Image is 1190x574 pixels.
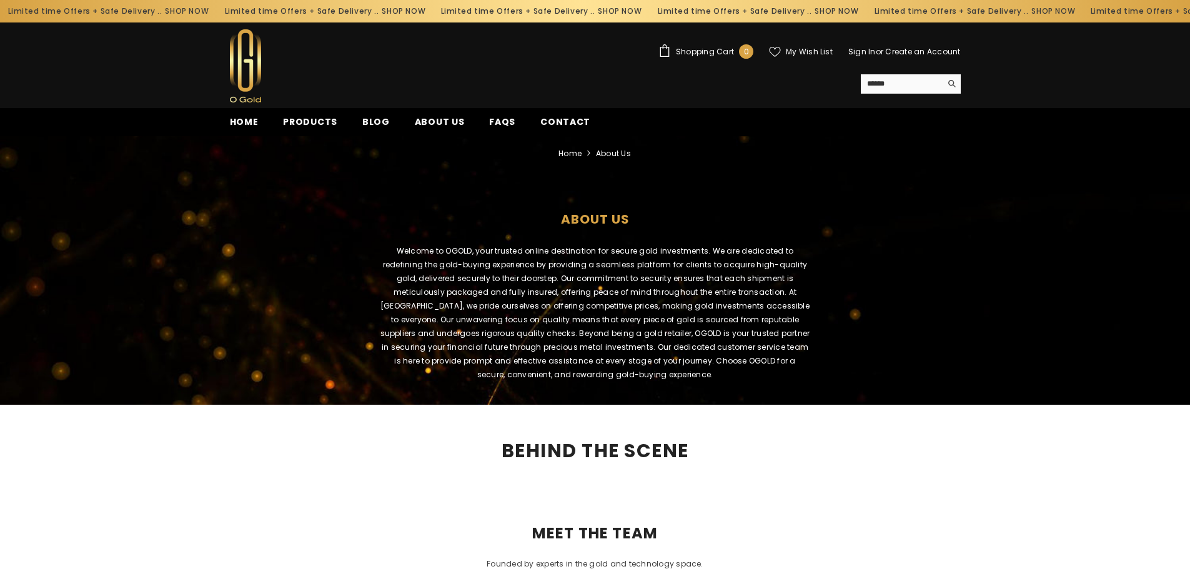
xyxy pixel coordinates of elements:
[885,46,960,57] a: Create an Account
[402,115,477,136] a: About us
[380,4,424,18] a: SHOP NOW
[361,244,830,394] div: Welcome to OGOLD, your trusted online destination for secure gold investments. We are dedicated t...
[813,4,857,18] a: SHOP NOW
[489,116,515,128] span: FAQs
[1030,4,1074,18] a: SHOP NOW
[941,74,961,93] button: Search
[648,1,865,21] div: Limited time Offers + Safe Delivery ..
[270,115,350,136] a: Products
[658,44,753,59] a: Shopping Cart
[230,29,261,102] img: Ogold Shop
[164,4,207,18] a: SHOP NOW
[230,116,259,128] span: Home
[283,116,337,128] span: Products
[769,46,833,57] a: My Wish List
[558,147,582,161] a: Home
[432,1,648,21] div: Limited time Offers + Safe Delivery ..
[217,115,271,136] a: Home
[876,46,883,57] span: or
[744,45,749,59] span: 0
[786,48,833,56] span: My Wish List
[528,115,603,136] a: Contact
[596,147,631,161] span: about us
[477,115,528,136] a: FAQs
[676,48,734,56] span: Shopping Cart
[865,1,1081,21] div: Limited time Offers + Safe Delivery ..
[215,1,432,21] div: Limited time Offers + Safe Delivery ..
[415,116,465,128] span: About us
[230,442,961,460] h2: BEHIND THE SCENE
[9,136,1181,165] nav: breadcrumbs
[350,115,402,136] a: Blog
[848,46,876,57] a: Sign In
[362,116,390,128] span: Blog
[597,4,640,18] a: SHOP NOW
[9,190,1181,241] h1: about us
[487,558,703,569] span: Founded by experts in the gold and technology space.
[540,116,590,128] span: Contact
[861,74,961,94] summary: Search
[520,526,671,541] span: MEET THE TEAM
